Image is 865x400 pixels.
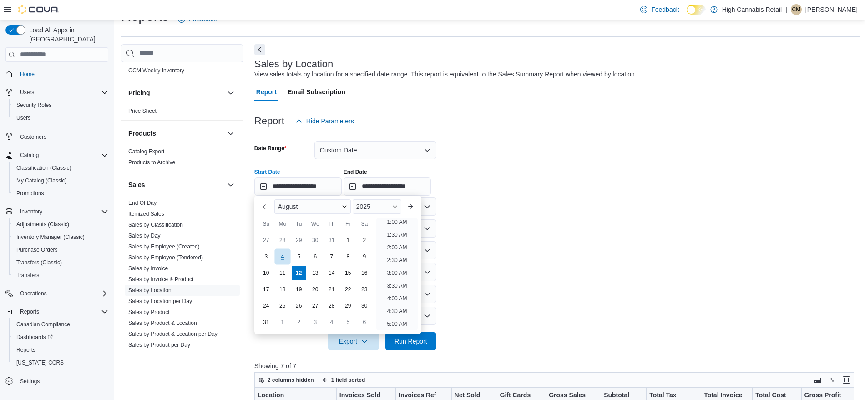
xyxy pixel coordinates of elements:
div: day-28 [275,233,290,248]
span: Catalog Export [128,148,164,155]
span: Sales by Location [128,287,172,294]
button: Products [128,129,223,138]
span: Sales by Product & Location per Day [128,330,218,338]
span: Purchase Orders [16,246,58,253]
span: 1 field sorted [331,376,365,384]
li: 2:00 AM [383,242,410,253]
button: Security Roles [9,99,112,111]
div: Net Sold [454,391,486,400]
span: End Of Day [128,199,157,207]
button: Users [16,87,38,98]
a: Promotions [13,188,48,199]
div: day-22 [341,282,355,297]
a: Sales by Product per Day [128,342,190,348]
button: Pricing [225,87,236,98]
button: Settings [2,375,112,388]
span: Run Report [395,337,427,346]
div: Total Cost [755,391,791,400]
button: Operations [16,288,51,299]
a: Sales by Employee (Created) [128,243,200,250]
button: Users [9,111,112,124]
button: Catalog [2,149,112,162]
div: day-19 [292,282,306,297]
span: Transfers (Classic) [13,257,108,268]
a: Inventory Manager (Classic) [13,232,88,243]
div: day-7 [324,249,339,264]
a: Sales by Employee (Tendered) [128,254,203,261]
p: | [785,4,787,15]
button: Products [225,128,236,139]
button: [US_STATE] CCRS [9,356,112,369]
a: Sales by Product [128,309,170,315]
a: Sales by Location [128,287,172,294]
button: Open list of options [424,203,431,210]
a: OCM Weekly Inventory [128,67,184,74]
span: Security Roles [16,101,51,109]
a: Sales by Invoice [128,265,168,272]
span: Reports [16,346,35,354]
div: day-27 [308,299,323,313]
span: Promotions [13,188,108,199]
li: 5:00 AM [383,319,410,329]
div: day-5 [341,315,355,329]
button: Catalog [16,150,42,161]
button: Taxes [225,362,236,373]
a: Settings [16,376,43,387]
span: Inventory [20,208,42,215]
label: End Date [344,168,367,176]
span: Settings [16,375,108,387]
button: Canadian Compliance [9,318,112,331]
ul: Time [376,218,418,330]
a: My Catalog (Classic) [13,175,71,186]
h3: Report [254,116,284,127]
span: Catalog [20,152,39,159]
span: Reports [13,344,108,355]
button: Reports [9,344,112,356]
div: day-5 [292,249,306,264]
a: Dashboards [9,331,112,344]
button: Purchase Orders [9,243,112,256]
div: day-23 [357,282,372,297]
div: day-21 [324,282,339,297]
span: Inventory [16,206,108,217]
button: Inventory [16,206,46,217]
li: 1:00 AM [383,217,410,228]
div: day-13 [308,266,323,280]
div: OCM [121,65,243,80]
button: Keyboard shortcuts [812,375,823,385]
a: Home [16,69,38,80]
span: Sales by Product & Location [128,319,197,327]
div: day-3 [308,315,323,329]
span: Email Subscription [288,83,345,101]
li: 4:00 AM [383,293,410,304]
a: Sales by Classification [128,222,183,228]
p: [PERSON_NAME] [805,4,858,15]
div: We [308,217,323,231]
label: Date Range [254,145,287,152]
div: Button. Open the month selector. August is currently selected. [274,199,351,214]
span: Users [20,89,34,96]
button: Export [328,332,379,350]
span: Settings [20,378,40,385]
span: Promotions [16,190,44,197]
span: Transfers (Classic) [16,259,62,266]
div: Pricing [121,106,243,120]
a: Sales by Invoice & Product [128,276,193,283]
button: Transfers [9,269,112,282]
span: Reports [16,306,108,317]
span: Hide Parameters [306,116,354,126]
button: Custom Date [314,141,436,159]
span: Operations [20,290,47,297]
div: day-16 [357,266,372,280]
div: day-30 [357,299,372,313]
h3: Pricing [128,88,150,97]
div: Button. Open the year selector. 2025 is currently selected. [353,199,401,214]
div: Chris Macdonald [791,4,802,15]
a: Classification (Classic) [13,162,75,173]
button: Next [254,44,265,55]
div: day-4 [274,248,290,264]
button: Users [2,86,112,99]
span: Transfers [13,270,108,281]
h3: Products [128,129,156,138]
